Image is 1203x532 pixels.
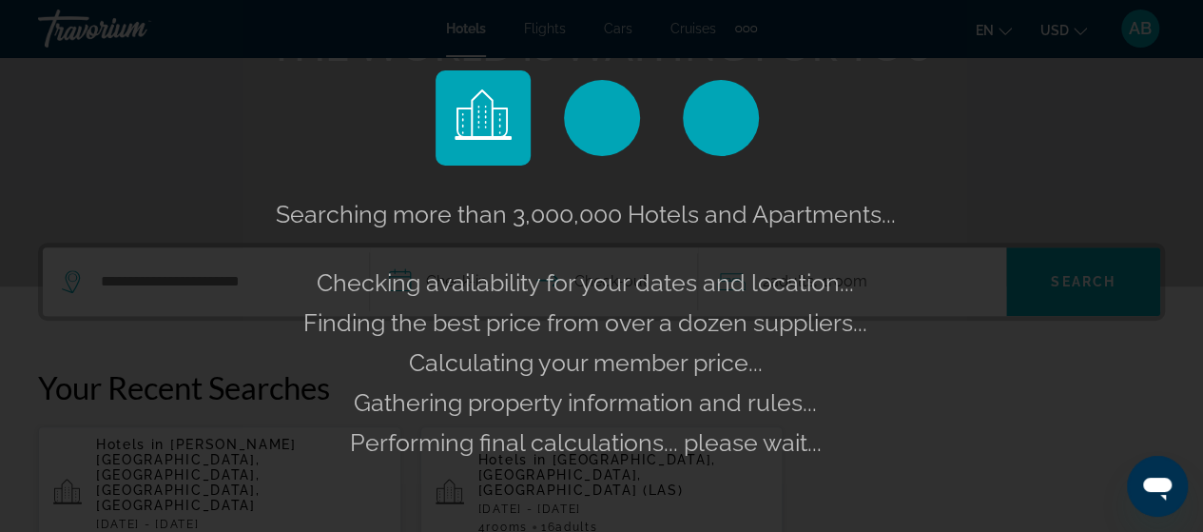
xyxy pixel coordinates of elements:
span: Calculating your member price... [409,348,763,377]
span: Searching more than 3,000,000 Hotels and Apartments... [276,200,896,228]
iframe: Button to launch messaging window [1127,456,1188,517]
span: Finding the best price from over a dozen suppliers... [303,308,867,337]
span: Checking availability for your dates and location... [317,268,854,297]
span: Performing final calculations... please wait... [350,428,822,457]
span: Gathering property information and rules... [354,388,817,417]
